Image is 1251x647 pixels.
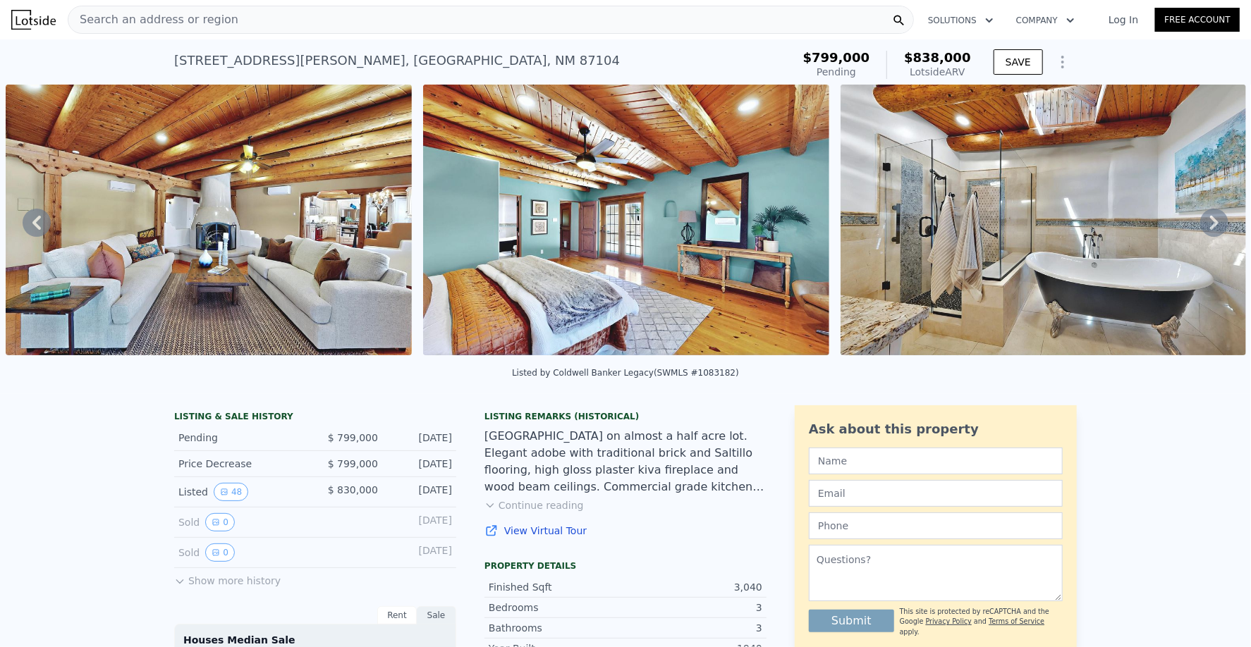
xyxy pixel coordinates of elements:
[174,51,620,70] div: [STREET_ADDRESS][PERSON_NAME] , [GEOGRAPHIC_DATA] , NM 87104
[205,513,235,531] button: View historical data
[174,411,456,425] div: LISTING & SALE HISTORY
[803,65,870,79] div: Pending
[389,543,452,562] div: [DATE]
[809,610,894,632] button: Submit
[989,617,1044,625] a: Terms of Service
[1049,48,1077,76] button: Show Options
[417,606,456,624] div: Sale
[205,543,235,562] button: View historical data
[994,49,1043,75] button: SAVE
[625,580,762,594] div: 3,040
[178,457,304,471] div: Price Decrease
[178,483,304,501] div: Listed
[389,483,452,501] div: [DATE]
[917,8,1005,33] button: Solutions
[841,85,1247,355] img: Sale: 140852361 Parcel: 64435982
[809,512,1063,539] input: Phone
[183,633,447,647] div: Houses Median Sale
[489,580,625,594] div: Finished Sqft
[423,85,829,355] img: Sale: 140852361 Parcel: 64435982
[178,513,304,531] div: Sold
[389,431,452,445] div: [DATE]
[926,617,972,625] a: Privacy Policy
[1155,8,1240,32] a: Free Account
[625,621,762,635] div: 3
[900,607,1063,637] div: This site is protected by reCAPTCHA and the Google and apply.
[809,419,1063,439] div: Ask about this property
[377,606,417,624] div: Rent
[11,10,56,30] img: Lotside
[489,600,625,615] div: Bedrooms
[904,50,971,65] span: $838,000
[489,621,625,635] div: Bathrooms
[484,428,767,495] div: [GEOGRAPHIC_DATA] on almost a half acre lot. Elegant adobe with traditional brick and Saltillo fl...
[328,432,378,443] span: $ 799,000
[328,484,378,495] span: $ 830,000
[68,11,238,28] span: Search an address or region
[214,483,248,501] button: View historical data
[512,368,739,378] div: Listed by Coldwell Banker Legacy (SWMLS #1083182)
[484,524,767,538] a: View Virtual Tour
[484,560,767,572] div: Property details
[803,50,870,65] span: $799,000
[809,480,1063,507] input: Email
[625,600,762,615] div: 3
[904,65,971,79] div: Lotside ARV
[178,543,304,562] div: Sold
[484,498,584,512] button: Continue reading
[1092,13,1155,27] a: Log In
[389,457,452,471] div: [DATE]
[6,85,412,355] img: Sale: 140852361 Parcel: 64435982
[1005,8,1086,33] button: Company
[389,513,452,531] div: [DATE]
[809,448,1063,474] input: Name
[484,411,767,422] div: Listing Remarks (Historical)
[328,458,378,469] span: $ 799,000
[178,431,304,445] div: Pending
[174,568,281,588] button: Show more history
